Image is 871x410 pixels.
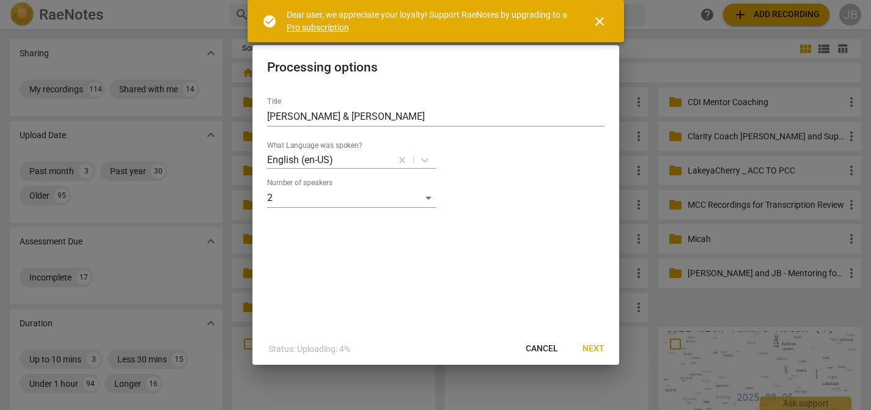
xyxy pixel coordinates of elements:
[267,179,333,186] label: Number of speakers
[287,9,570,34] div: Dear user, we appreciate your loyalty! Support RaeNotes by upgrading to a
[268,343,350,356] p: Status: Uploading: 4%
[267,98,281,105] label: Title
[267,142,362,149] label: What Language was spoken?
[583,343,605,355] span: Next
[267,188,436,208] div: 2
[592,14,607,29] span: close
[267,153,333,167] p: English (en-US)
[573,338,614,360] button: Next
[526,343,558,355] span: Cancel
[287,23,349,32] a: Pro subscription
[267,60,605,75] h2: Processing options
[516,338,568,360] button: Cancel
[262,14,277,29] span: check_circle
[585,7,614,36] button: Close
